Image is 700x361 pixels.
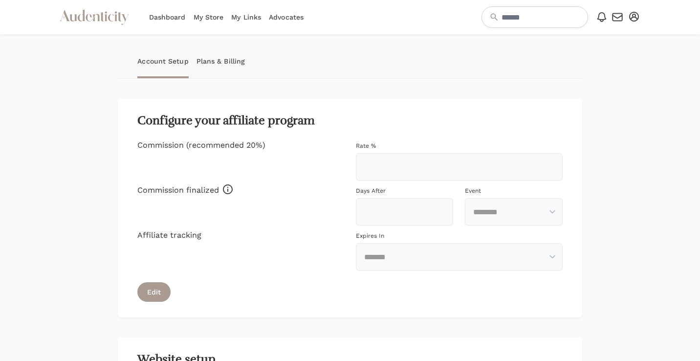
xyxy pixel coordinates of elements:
[137,114,562,128] h2: Configure your affiliate program
[137,282,171,302] button: Edit
[197,44,245,78] a: Plans & Billing
[137,139,344,151] p: Commission (recommended 20%)
[356,232,384,239] label: Expires In
[465,187,481,194] label: Event
[137,229,344,241] p: Affiliate tracking
[356,142,376,149] label: Rate %
[137,44,188,78] a: Account Setup
[137,184,219,226] p: Commission finalized
[356,187,386,194] label: Days After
